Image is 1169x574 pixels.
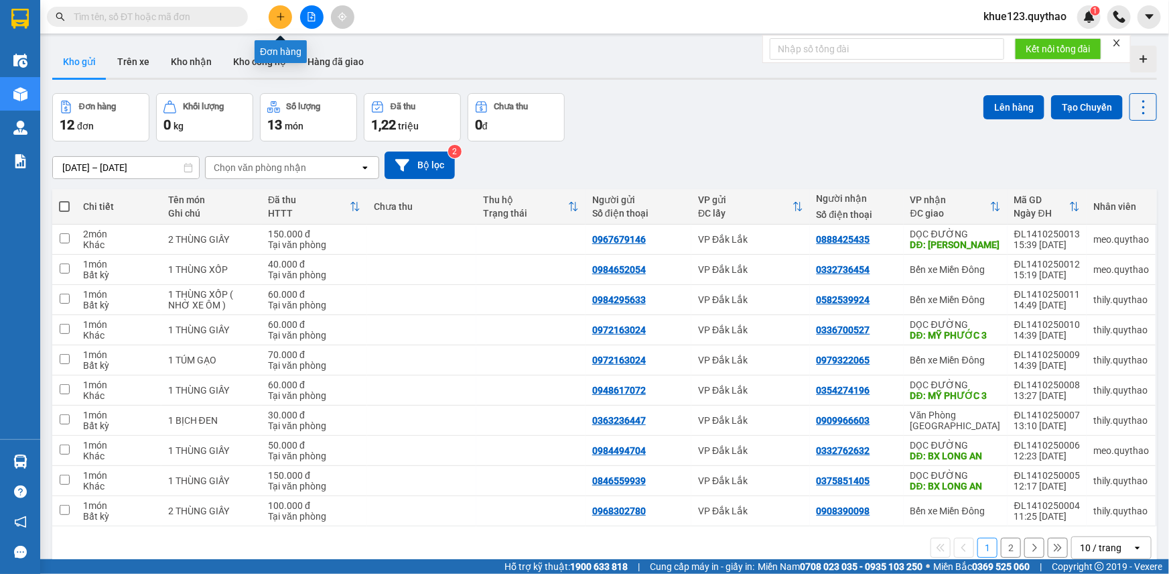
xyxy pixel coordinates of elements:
[817,294,870,305] div: 0582539924
[268,259,360,270] div: 40.000 đ
[83,229,155,239] div: 2 món
[168,385,255,396] div: 1 THÙNG GIẤY
[168,289,255,310] div: 1 THÙNG XỐP ( NHỜ XE ÔM )
[268,410,360,420] div: 30.000 đ
[1093,294,1149,305] div: thily.quythao
[261,189,367,225] th: Toggle SortBy
[817,209,897,220] div: Số điện thoại
[268,481,360,492] div: Tại văn phòng
[53,157,199,178] input: Select a date range.
[933,559,1030,574] span: Miền Bắc
[168,208,255,219] div: Ghi chú
[1014,229,1080,239] div: ĐL1410250013
[268,229,360,239] div: 150.000 đ
[83,349,155,360] div: 1 món
[1093,445,1149,456] div: meo.quythao
[83,470,155,481] div: 1 món
[268,440,360,451] div: 50.000 đ
[83,451,155,461] div: Khác
[83,390,155,401] div: Khác
[1093,201,1149,212] div: Nhân viên
[13,121,27,135] img: warehouse-icon
[156,93,253,141] button: Khối lượng0kg
[268,349,360,360] div: 70.000 đ
[1014,500,1080,511] div: ĐL1410250004
[592,325,646,335] div: 0972163024
[1026,42,1091,56] span: Kết nối tổng đài
[910,355,1001,365] div: Bến xe Miền Đông
[817,234,870,245] div: 0888425435
[1093,234,1149,245] div: meo.quythao
[83,259,155,270] div: 1 món
[168,415,255,426] div: 1 BỊCH ĐEN
[13,455,27,469] img: warehouse-icon
[364,93,461,141] button: Đã thu1,22 triệu
[83,289,155,300] div: 1 món
[79,102,116,111] div: Đơn hàng
[83,270,155,280] div: Bất kỳ
[83,420,155,431] div: Bất kỳ
[592,445,646,456] div: 0984494704
[1144,11,1156,23] span: caret-down
[222,46,297,78] button: Kho công nợ
[14,485,27,498] span: question-circle
[698,385,803,396] div: VP Đắk Lắk
[482,121,488,131] span: đ
[307,12,316,21] span: file-add
[1040,559,1042,574] span: |
[1093,415,1149,426] div: thily.quythao
[285,121,303,131] span: món
[1083,11,1095,23] img: icon-new-feature
[910,330,1001,341] div: DĐ: MỸ PHƯỚC 3
[168,325,255,335] div: 1 THÙNG GIẤY
[371,117,396,133] span: 1,22
[360,162,370,173] svg: open
[1014,360,1080,371] div: 14:39 [DATE]
[398,121,419,131] span: triệu
[391,102,415,111] div: Đã thu
[268,390,360,401] div: Tại văn phòng
[1014,390,1080,401] div: 13:27 [DATE]
[1014,319,1080,330] div: ĐL1410250010
[910,440,1001,451] div: DỌC ĐƯỜNG
[56,12,65,21] span: search
[910,194,990,205] div: VP nhận
[183,102,224,111] div: Khối lượng
[1014,451,1080,461] div: 12:23 [DATE]
[287,102,321,111] div: Số lượng
[83,239,155,250] div: Khác
[910,380,1001,390] div: DỌC ĐƯỜNG
[268,451,360,461] div: Tại văn phòng
[385,152,455,179] button: Bộ lọc
[570,561,628,572] strong: 1900 633 818
[910,229,1001,239] div: DỌC ĐƯỜNG
[269,5,292,29] button: plus
[1014,270,1080,280] div: 15:19 [DATE]
[1008,189,1087,225] th: Toggle SortBy
[11,9,29,29] img: logo-vxr
[592,264,646,275] div: 0984652054
[698,325,803,335] div: VP Đắk Lắk
[983,95,1044,119] button: Lên hàng
[83,319,155,330] div: 1 món
[698,208,792,219] div: ĐC lấy
[1014,300,1080,310] div: 14:49 [DATE]
[650,559,754,574] span: Cung cấp máy in - giấy in:
[83,481,155,492] div: Khác
[468,93,565,141] button: Chưa thu0đ
[698,415,803,426] div: VP Đắk Lắk
[592,208,685,219] div: Số điện thoại
[1095,562,1104,571] span: copyright
[174,121,184,131] span: kg
[1014,410,1080,420] div: ĐL1410250007
[973,8,1077,25] span: khue123.quythao
[268,511,360,522] div: Tại văn phòng
[1014,481,1080,492] div: 12:17 [DATE]
[83,380,155,390] div: 1 món
[267,117,282,133] span: 13
[338,12,347,21] span: aim
[910,319,1001,330] div: DỌC ĐƯỜNG
[475,117,482,133] span: 0
[1093,385,1149,396] div: thily.quythao
[698,234,803,245] div: VP Đắk Lắk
